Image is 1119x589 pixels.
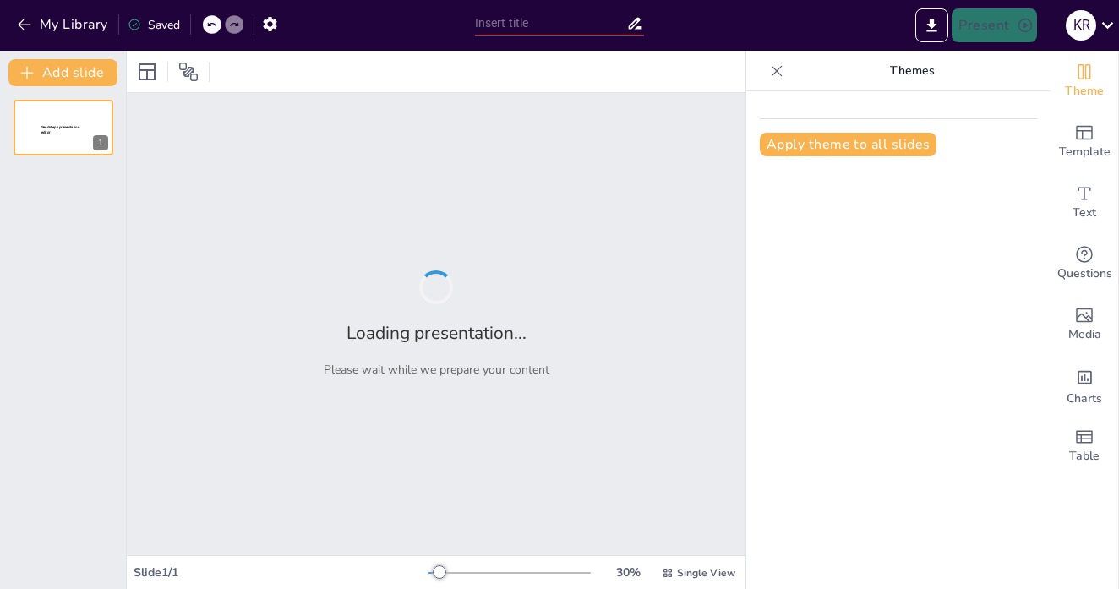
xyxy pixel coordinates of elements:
[1069,447,1100,466] span: Table
[1051,355,1118,416] div: Add charts and graphs
[1067,390,1102,408] span: Charts
[134,564,428,581] div: Slide 1 / 1
[134,58,161,85] div: Layout
[128,17,180,33] div: Saved
[1051,294,1118,355] div: Add images, graphics, shapes or video
[324,362,549,378] p: Please wait while we prepare your content
[1051,233,1118,294] div: Get real-time input from your audience
[915,8,948,42] button: Export to PowerPoint
[8,59,117,86] button: Add slide
[475,11,627,35] input: Insert title
[790,51,1034,91] p: Themes
[13,11,115,38] button: My Library
[1066,8,1096,42] button: K R
[1066,10,1096,41] div: K R
[1051,172,1118,233] div: Add text boxes
[14,100,113,155] div: 1
[1073,204,1096,222] span: Text
[1057,265,1112,283] span: Questions
[1051,112,1118,172] div: Add ready made slides
[93,135,108,150] div: 1
[760,133,936,156] button: Apply theme to all slides
[1051,51,1118,112] div: Change the overall theme
[677,566,735,580] span: Single View
[1065,82,1104,101] span: Theme
[1051,416,1118,477] div: Add a table
[41,125,79,134] span: Sendsteps presentation editor
[608,564,648,581] div: 30 %
[178,62,199,82] span: Position
[347,321,527,345] h2: Loading presentation...
[952,8,1036,42] button: Present
[1059,143,1111,161] span: Template
[1068,325,1101,344] span: Media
